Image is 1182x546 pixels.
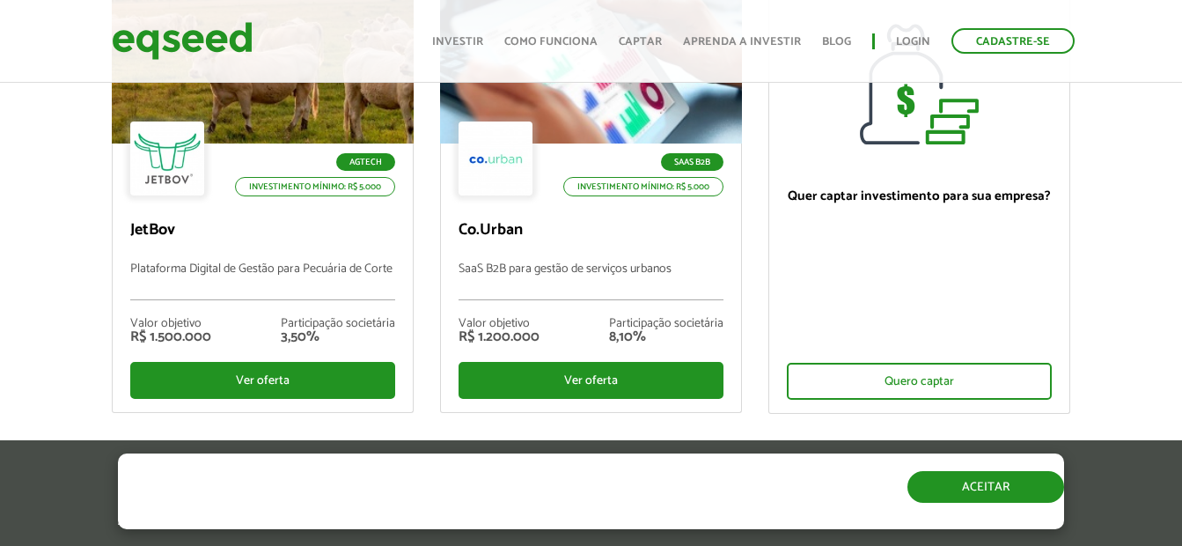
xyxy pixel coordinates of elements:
[336,153,395,171] p: Agtech
[951,28,1075,54] a: Cadastre-se
[130,362,395,399] div: Ver oferta
[130,318,211,330] div: Valor objetivo
[130,262,395,300] p: Plataforma Digital de Gestão para Pecuária de Corte
[609,318,723,330] div: Participação societária
[907,471,1064,503] button: Aceitar
[459,318,540,330] div: Valor objetivo
[432,36,483,48] a: Investir
[459,362,723,399] div: Ver oferta
[118,513,686,529] p: Ao clicar em "aceitar", você aceita nossa .
[459,262,723,300] p: SaaS B2B para gestão de serviços urbanos
[609,330,723,344] div: 8,10%
[281,318,395,330] div: Participação societária
[822,36,851,48] a: Blog
[661,153,723,171] p: SaaS B2B
[619,36,662,48] a: Captar
[896,36,930,48] a: Login
[235,177,395,196] p: Investimento mínimo: R$ 5.000
[504,36,598,48] a: Como funciona
[130,330,211,344] div: R$ 1.500.000
[112,18,253,64] img: EqSeed
[683,36,801,48] a: Aprenda a investir
[459,330,540,344] div: R$ 1.200.000
[130,221,395,240] p: JetBov
[787,363,1052,400] div: Quero captar
[281,330,395,344] div: 3,50%
[787,188,1052,204] p: Quer captar investimento para sua empresa?
[118,454,686,508] h5: O site da EqSeed utiliza cookies para melhorar sua navegação.
[563,177,723,196] p: Investimento mínimo: R$ 5.000
[459,221,723,240] p: Co.Urban
[350,514,554,529] a: política de privacidade e de cookies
